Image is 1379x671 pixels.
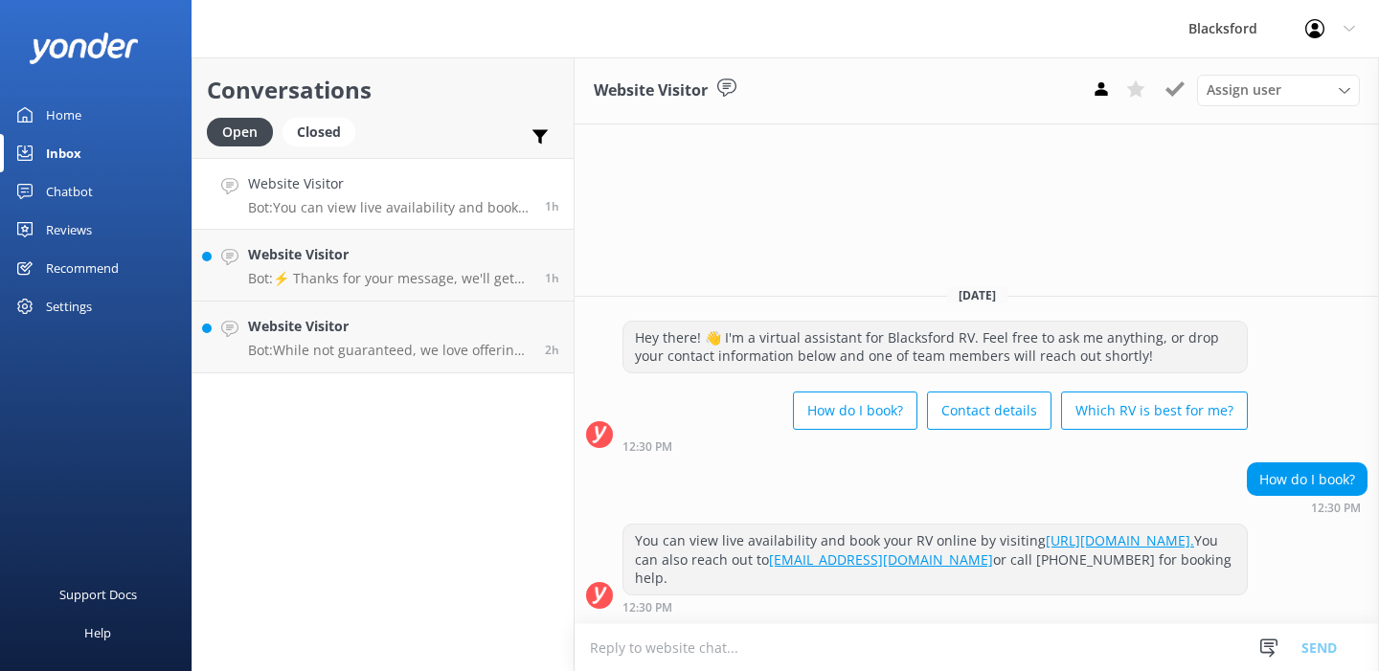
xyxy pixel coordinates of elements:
[59,575,137,614] div: Support Docs
[1311,503,1361,514] strong: 12:30 PM
[283,118,355,146] div: Closed
[207,72,559,108] h2: Conversations
[192,158,574,230] a: Website VisitorBot:You can view live availability and book your RV online by visiting [URL][DOMAI...
[1247,501,1368,514] div: Sep 15 2025 12:30pm (UTC -06:00) America/Chihuahua
[46,96,81,134] div: Home
[46,287,92,325] div: Settings
[283,121,365,142] a: Closed
[46,211,92,249] div: Reviews
[545,270,559,286] span: Sep 15 2025 12:28pm (UTC -06:00) America/Chihuahua
[622,441,672,453] strong: 12:30 PM
[29,33,139,64] img: yonder-white-logo.png
[622,439,1248,453] div: Sep 15 2025 12:30pm (UTC -06:00) America/Chihuahua
[46,172,93,211] div: Chatbot
[192,230,574,302] a: Website VisitorBot:⚡ Thanks for your message, we'll get back to you as soon as we can. You're als...
[207,118,273,146] div: Open
[947,287,1007,303] span: [DATE]
[46,249,119,287] div: Recommend
[248,173,531,194] h4: Website Visitor
[622,602,672,614] strong: 12:30 PM
[248,270,531,287] p: Bot: ⚡ Thanks for your message, we'll get back to you as soon as we can. You're also welcome to k...
[1061,391,1248,430] button: Which RV is best for me?
[248,244,531,265] h4: Website Visitor
[623,322,1247,372] div: Hey there! 👋 I'm a virtual assistant for Blacksford RV. Feel free to ask me anything, or drop you...
[46,134,81,172] div: Inbox
[545,342,559,358] span: Sep 15 2025 11:52am (UTC -06:00) America/Chihuahua
[248,342,531,359] p: Bot: While not guaranteed, we love offering one-way rentals and try to accommodate requests as be...
[84,614,111,652] div: Help
[1248,463,1367,496] div: How do I book?
[927,391,1051,430] button: Contact details
[594,78,708,103] h3: Website Visitor
[248,199,531,216] p: Bot: You can view live availability and book your RV online by visiting [URL][DOMAIN_NAME]. You c...
[769,550,993,569] a: [EMAIL_ADDRESS][DOMAIN_NAME]
[623,525,1247,594] div: You can view live availability and book your RV online by visiting You can also reach out to or c...
[248,316,531,337] h4: Website Visitor
[793,391,917,430] button: How do I book?
[545,198,559,214] span: Sep 15 2025 12:30pm (UTC -06:00) America/Chihuahua
[622,600,1248,614] div: Sep 15 2025 12:30pm (UTC -06:00) America/Chihuahua
[207,121,283,142] a: Open
[1046,531,1194,549] a: [URL][DOMAIN_NAME].
[1197,75,1360,105] div: Assign User
[192,302,574,373] a: Website VisitorBot:While not guaranteed, we love offering one-way rentals and try to accommodate ...
[1207,79,1281,101] span: Assign user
